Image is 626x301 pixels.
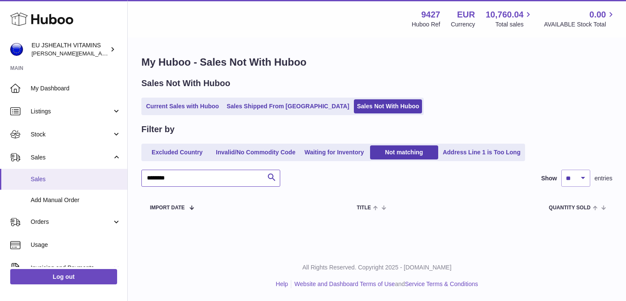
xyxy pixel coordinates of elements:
[440,145,524,159] a: Address Line 1 is Too Long
[31,153,112,162] span: Sales
[357,205,371,211] span: Title
[150,205,185,211] span: Import date
[485,9,523,20] span: 10,760.04
[544,20,616,29] span: AVAILABLE Stock Total
[135,263,619,272] p: All Rights Reserved. Copyright 2025 - [DOMAIN_NAME]
[31,264,112,272] span: Invoicing and Payments
[354,99,422,113] a: Sales Not With Huboo
[300,145,368,159] a: Waiting for Inventory
[31,130,112,139] span: Stock
[421,9,440,20] strong: 9427
[31,218,112,226] span: Orders
[143,99,222,113] a: Current Sales with Huboo
[451,20,475,29] div: Currency
[31,84,121,93] span: My Dashboard
[412,20,440,29] div: Huboo Ref
[143,145,211,159] a: Excluded Country
[31,175,121,183] span: Sales
[541,174,557,182] label: Show
[294,281,395,287] a: Website and Dashboard Terms of Use
[291,280,478,288] li: and
[213,145,299,159] a: Invalid/No Commodity Code
[32,41,108,58] div: EU JSHEALTH VITAMINS
[544,9,616,29] a: 0.00 AVAILABLE Stock Total
[370,145,438,159] a: Not matching
[405,281,478,287] a: Service Terms & Conditions
[589,9,606,20] span: 0.00
[32,50,171,57] span: [PERSON_NAME][EMAIL_ADDRESS][DOMAIN_NAME]
[549,205,591,211] span: Quantity Sold
[224,99,352,113] a: Sales Shipped From [GEOGRAPHIC_DATA]
[31,196,121,204] span: Add Manual Order
[457,9,475,20] strong: EUR
[10,269,117,284] a: Log out
[485,9,533,29] a: 10,760.04 Total sales
[141,78,230,89] h2: Sales Not With Huboo
[10,43,23,56] img: laura@jessicasepel.com
[141,55,612,69] h1: My Huboo - Sales Not With Huboo
[141,124,175,135] h2: Filter by
[495,20,533,29] span: Total sales
[276,281,288,287] a: Help
[31,241,121,249] span: Usage
[31,107,112,116] span: Listings
[594,174,612,182] span: entries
